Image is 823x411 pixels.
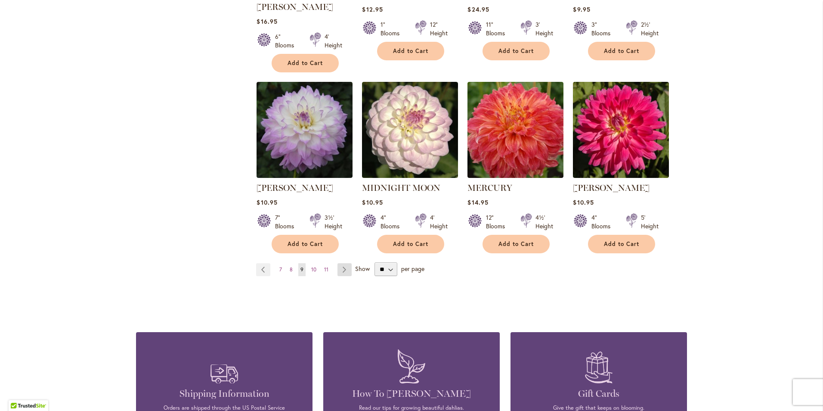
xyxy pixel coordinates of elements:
a: MERCURY [467,183,512,193]
a: [PERSON_NAME] [573,183,650,193]
h4: Shipping Information [149,388,300,400]
span: 8 [290,266,293,273]
span: $9.95 [573,5,590,13]
div: 5' Height [641,213,659,230]
span: Add to Cart [393,240,428,248]
span: 11 [324,266,328,273]
button: Add to Cart [272,235,339,253]
span: Add to Cart [604,240,639,248]
a: Mercury [467,171,563,180]
a: MIDNIGHT MOON [362,171,458,180]
span: 10 [311,266,316,273]
span: $16.95 [257,17,277,25]
h4: How To [PERSON_NAME] [336,388,487,400]
span: $10.95 [362,198,383,206]
span: Add to Cart [604,47,639,55]
span: 7 [279,266,282,273]
img: MELISSA M [573,82,669,178]
a: 11 [322,263,331,276]
span: Add to Cart [288,240,323,248]
div: 4" Blooms [381,213,405,230]
button: Add to Cart [588,235,655,253]
span: $12.95 [362,5,383,13]
div: 3' Height [535,20,553,37]
button: Add to Cart [272,54,339,72]
div: 12" Height [430,20,448,37]
h4: Gift Cards [523,388,674,400]
div: 4' Height [430,213,448,230]
iframe: Launch Accessibility Center [6,380,31,405]
a: 8 [288,263,295,276]
button: Add to Cart [588,42,655,60]
a: MIDNIGHT MOON [362,183,440,193]
a: 10 [309,263,319,276]
a: [PERSON_NAME] [257,183,333,193]
span: Add to Cart [498,240,534,248]
span: $24.95 [467,5,489,13]
div: 4' Height [325,32,342,50]
img: MIDNIGHT MOON [362,82,458,178]
span: $14.95 [467,198,488,206]
button: Add to Cart [377,42,444,60]
div: 7" Blooms [275,213,299,230]
div: 1" Blooms [381,20,405,37]
div: 2½' Height [641,20,659,37]
div: 6" Blooms [275,32,299,50]
div: 11" Blooms [486,20,510,37]
span: $10.95 [573,198,594,206]
a: MIKAYLA MIRANDA [257,171,353,180]
img: Mercury [467,82,563,178]
span: $10.95 [257,198,277,206]
img: MIKAYLA MIRANDA [257,82,353,178]
a: MELISSA M [573,171,669,180]
div: 12" Blooms [486,213,510,230]
span: per page [401,265,424,273]
span: Add to Cart [288,59,323,67]
span: 9 [300,266,303,273]
a: 7 [277,263,284,276]
div: 3½' Height [325,213,342,230]
span: Add to Cart [393,47,428,55]
div: 4½' Height [535,213,553,230]
span: Show [355,265,370,273]
span: Add to Cart [498,47,534,55]
button: Add to Cart [377,235,444,253]
div: 4" Blooms [591,213,616,230]
button: Add to Cart [483,235,550,253]
button: Add to Cart [483,42,550,60]
div: 3" Blooms [591,20,616,37]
